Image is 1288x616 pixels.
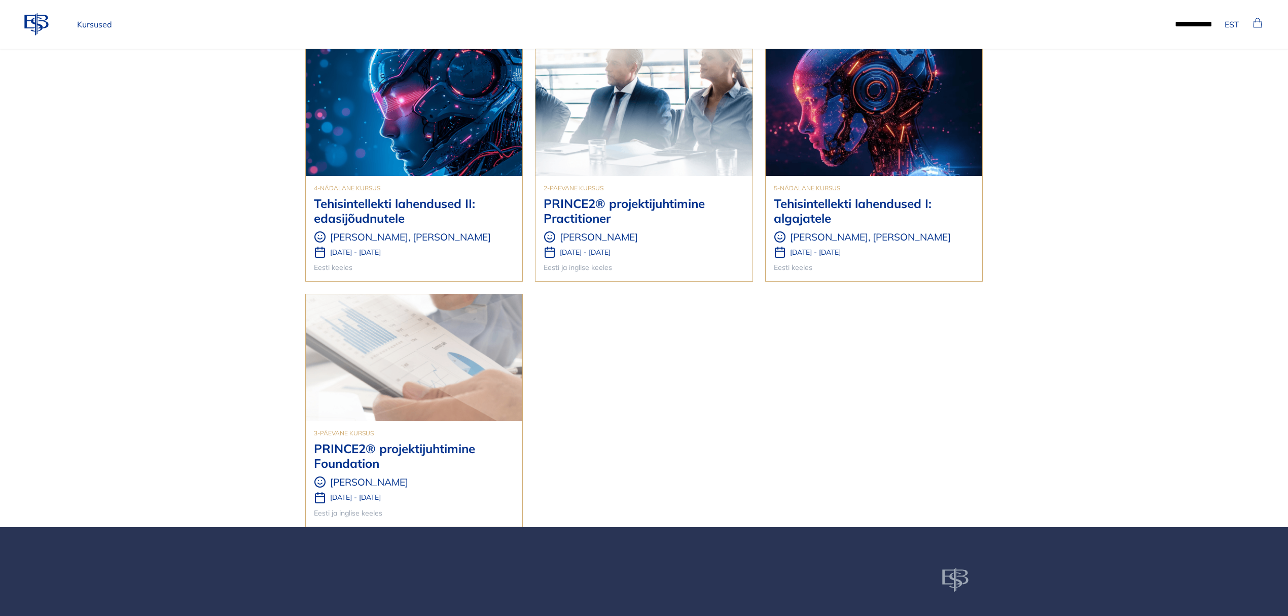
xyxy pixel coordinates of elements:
[330,475,408,490] p: [PERSON_NAME]
[774,184,974,192] p: 5-nädalane kursus
[305,49,523,282] a: Tehisintellekti lahendused II: edasijõudnutele4-nädalane kursusTehisintellekti lahendused II: eda...
[330,230,491,245] p: [PERSON_NAME], [PERSON_NAME]
[774,196,974,226] h3: Tehisintellekti lahendused I: algajatele
[305,294,523,527] a: PRINCE2® projektijuhtimine Foundation3-päevane kursusPRINCE2® projektijuhtimine Foundation[PERSON...
[766,49,982,176] img: Tehisintellekti lahendused I: algajatele
[314,184,514,192] p: 4-nädalane kursus
[544,184,744,192] p: 2-päevane kursus
[535,49,752,176] img: PRINCE2® projektijuhtimine Practitioner
[790,247,841,258] p: [DATE] - [DATE]
[73,14,116,35] a: Kursused
[306,294,522,421] img: PRINCE2® projektijuhtimine Foundation
[330,247,381,258] p: [DATE] - [DATE]
[314,429,514,437] p: 3-päevane kursus
[330,492,381,503] p: [DATE] - [DATE]
[560,247,611,258] p: [DATE] - [DATE]
[544,196,744,226] h3: PRINCE2® projektijuhtimine Practitioner
[306,49,522,176] img: Tehisintellekti lahendused II: edasijõudnutele
[544,262,744,273] p: Eesti ja inglise keeles
[1221,14,1243,35] button: EST
[774,262,974,273] p: Eesti keeles
[560,230,638,245] p: [PERSON_NAME]
[314,262,514,273] p: Eesti keeles
[790,230,951,245] p: [PERSON_NAME], [PERSON_NAME]
[535,49,753,282] a: PRINCE2® projektijuhtimine Practitioner2-päevane kursusPRINCE2® projektijuhtimine Practitioner[PE...
[314,441,514,471] h3: PRINCE2® projektijuhtimine Foundation
[314,508,514,519] p: Eesti ja inglise keeles
[765,49,983,282] a: Tehisintellekti lahendused I: algajatele5-nädalane kursusTehisintellekti lahendused I: algajatele...
[314,196,514,226] h3: Tehisintellekti lahendused II: edasijõudnutele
